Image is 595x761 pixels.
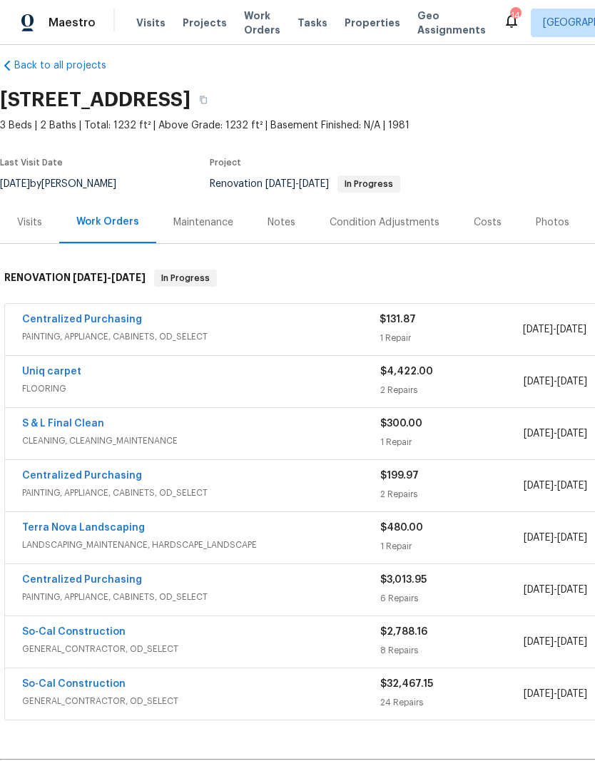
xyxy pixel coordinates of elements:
[380,367,433,377] span: $4,422.00
[523,322,586,337] span: -
[183,16,227,30] span: Projects
[210,179,400,189] span: Renovation
[111,272,146,282] span: [DATE]
[190,87,216,113] button: Copy Address
[524,687,587,701] span: -
[49,16,96,30] span: Maestro
[557,637,587,647] span: [DATE]
[380,419,422,429] span: $300.00
[380,435,524,449] div: 1 Repair
[380,627,427,637] span: $2,788.16
[173,215,233,230] div: Maintenance
[417,9,486,37] span: Geo Assignments
[380,383,524,397] div: 2 Repairs
[265,179,295,189] span: [DATE]
[557,689,587,699] span: [DATE]
[22,419,104,429] a: S & L Final Clean
[380,539,524,553] div: 1 Repair
[557,585,587,595] span: [DATE]
[22,486,380,500] span: PAINTING, APPLIANCE, CABINETS, OD_SELECT
[557,533,587,543] span: [DATE]
[299,179,329,189] span: [DATE]
[4,270,146,287] h6: RENOVATION
[22,538,380,552] span: LANDSCAPING_MAINTENANCE, HARDSCAPE_LANDSCAPE
[380,575,427,585] span: $3,013.95
[22,471,142,481] a: Centralized Purchasing
[17,215,42,230] div: Visits
[22,434,380,448] span: CLEANING, CLEANING_MAINTENANCE
[22,679,126,689] a: So-Cal Construction
[22,315,142,325] a: Centralized Purchasing
[339,180,399,188] span: In Progress
[22,575,142,585] a: Centralized Purchasing
[524,689,554,699] span: [DATE]
[22,642,380,656] span: GENERAL_CONTRACTOR, OD_SELECT
[524,429,554,439] span: [DATE]
[76,215,139,229] div: Work Orders
[380,679,433,689] span: $32,467.15
[524,427,587,441] span: -
[380,643,524,658] div: 8 Repairs
[380,471,419,481] span: $199.97
[73,272,146,282] span: -
[22,590,380,604] span: PAINTING, APPLIANCE, CABINETS, OD_SELECT
[524,479,587,493] span: -
[345,16,400,30] span: Properties
[380,487,524,501] div: 2 Repairs
[265,179,329,189] span: -
[297,18,327,28] span: Tasks
[22,627,126,637] a: So-Cal Construction
[268,215,295,230] div: Notes
[536,215,569,230] div: Photos
[73,272,107,282] span: [DATE]
[524,635,587,649] span: -
[330,215,439,230] div: Condition Adjustments
[524,531,587,545] span: -
[524,533,554,543] span: [DATE]
[557,481,587,491] span: [DATE]
[22,694,380,708] span: GENERAL_CONTRACTOR, OD_SELECT
[523,325,553,334] span: [DATE]
[380,315,416,325] span: $131.87
[136,16,166,30] span: Visits
[524,585,554,595] span: [DATE]
[524,374,587,389] span: -
[380,591,524,606] div: 6 Repairs
[557,377,587,387] span: [DATE]
[22,523,145,533] a: Terra Nova Landscaping
[556,325,586,334] span: [DATE]
[380,695,524,710] div: 24 Repairs
[22,330,380,344] span: PAINTING, APPLIANCE, CABINETS, OD_SELECT
[524,481,554,491] span: [DATE]
[22,367,81,377] a: Uniq carpet
[22,382,380,396] span: FLOORING
[474,215,502,230] div: Costs
[524,583,587,597] span: -
[557,429,587,439] span: [DATE]
[524,637,554,647] span: [DATE]
[156,271,215,285] span: In Progress
[244,9,280,37] span: Work Orders
[210,158,241,167] span: Project
[380,331,522,345] div: 1 Repair
[380,523,423,533] span: $480.00
[510,9,520,23] div: 14
[524,377,554,387] span: [DATE]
